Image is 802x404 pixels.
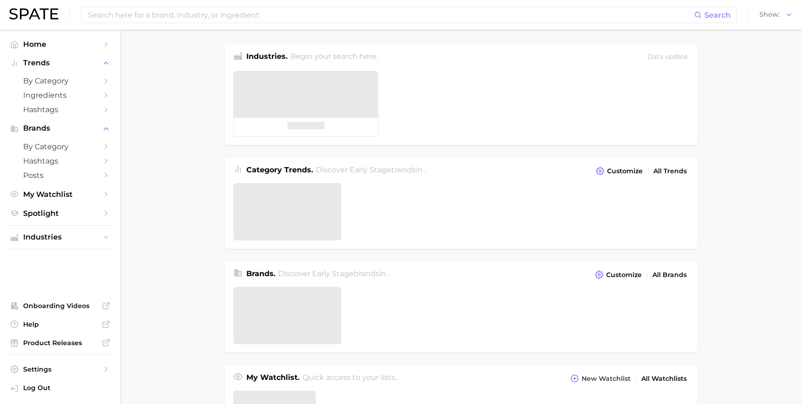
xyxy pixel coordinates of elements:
[7,336,113,350] a: Product Releases
[7,88,113,102] a: Ingredients
[593,268,644,281] button: Customize
[651,165,689,177] a: All Trends
[9,8,58,19] img: SPATE
[7,362,113,376] a: Settings
[23,59,97,67] span: Trends
[23,124,97,133] span: Brands
[7,168,113,183] a: Posts
[87,7,694,23] input: Search here for a brand, industry, or ingredient
[23,320,97,328] span: Help
[7,230,113,244] button: Industries
[7,206,113,221] a: Spotlight
[606,271,642,279] span: Customize
[7,74,113,88] a: by Category
[23,157,97,165] span: Hashtags
[7,317,113,331] a: Help
[23,40,97,49] span: Home
[7,37,113,51] a: Home
[246,269,276,278] span: Brands .
[290,51,378,63] h2: Begin your search here.
[647,51,689,63] div: Data update:
[23,233,97,241] span: Industries
[23,190,97,199] span: My Watchlist
[302,372,396,385] h2: Quick access to your lists.
[23,339,97,347] span: Product Releases
[23,384,106,392] span: Log Out
[759,12,780,17] span: Show
[641,375,687,383] span: All Watchlists
[582,375,631,383] span: New Watchlist
[23,209,97,218] span: Spotlight
[650,269,689,281] a: All Brands
[23,105,97,114] span: Hashtags
[23,365,97,373] span: Settings
[7,102,113,117] a: Hashtags
[607,167,643,175] span: Customize
[653,167,687,175] span: All Trends
[639,372,689,385] a: All Watchlists
[568,372,633,385] button: New Watchlist
[23,76,97,85] span: by Category
[7,154,113,168] a: Hashtags
[23,302,97,310] span: Onboarding Videos
[757,9,795,21] button: Show
[7,299,113,313] a: Onboarding Videos
[594,164,645,177] button: Customize
[7,56,113,70] button: Trends
[7,187,113,202] a: My Watchlist
[278,269,389,278] span: Discover Early Stage brands in .
[23,91,97,100] span: Ingredients
[23,142,97,151] span: by Category
[7,381,113,397] a: Log out. Currently logged in with e-mail doyeon@spate.nyc.
[246,372,300,385] h1: My Watchlist.
[7,139,113,154] a: by Category
[246,165,313,174] span: Category Trends .
[316,165,426,174] span: Discover Early Stage trends in .
[704,11,731,19] span: Search
[246,51,288,63] h1: Industries.
[652,271,687,279] span: All Brands
[23,171,97,180] span: Posts
[7,121,113,135] button: Brands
